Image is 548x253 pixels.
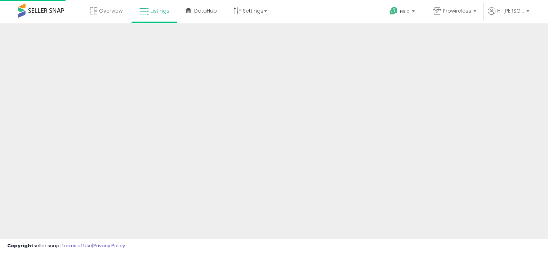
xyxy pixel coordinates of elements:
[62,242,92,249] a: Terms of Use
[400,8,410,14] span: Help
[389,6,398,15] i: Get Help
[497,7,524,14] span: Hi [PERSON_NAME]
[99,7,122,14] span: Overview
[7,243,125,249] div: seller snap | |
[151,7,169,14] span: Listings
[194,7,217,14] span: DataHub
[443,7,471,14] span: Prowireless
[93,242,125,249] a: Privacy Policy
[488,7,529,23] a: Hi [PERSON_NAME]
[7,242,34,249] strong: Copyright
[384,1,422,23] a: Help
